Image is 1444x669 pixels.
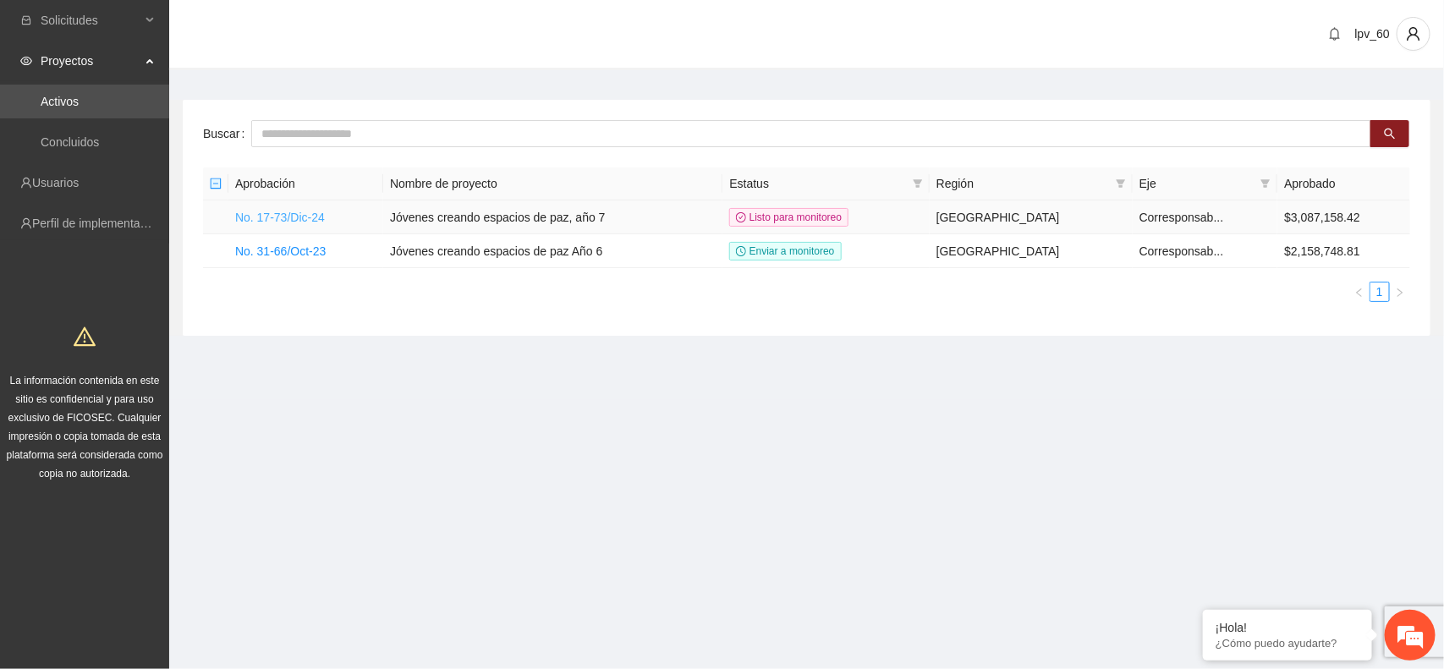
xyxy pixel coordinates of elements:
[1390,282,1410,302] button: right
[235,244,326,258] a: No. 31-66/Oct-23
[930,234,1133,268] td: [GEOGRAPHIC_DATA]
[736,246,746,256] span: clock-circle
[1112,171,1129,196] span: filter
[1355,27,1390,41] span: lpv_60
[383,200,722,234] td: Jóvenes creando espacios de paz, año 7
[7,375,163,480] span: La información contenida en este sitio es confidencial y para uso exclusivo de FICOSEC. Cualquier...
[1321,20,1348,47] button: bell
[383,167,722,200] th: Nombre de proyecto
[1216,637,1359,650] p: ¿Cómo puedo ayudarte?
[32,217,164,230] a: Perfil de implementadora
[1139,211,1224,224] span: Corresponsab...
[210,178,222,189] span: minus-square
[729,242,841,260] span: Enviar a monitoreo
[729,174,905,193] span: Estatus
[1277,200,1410,234] td: $3,087,158.42
[88,86,284,108] div: Chatee con nosotros ahora
[41,44,140,78] span: Proyectos
[1370,282,1389,301] a: 1
[41,3,140,37] span: Solicitudes
[235,211,325,224] a: No. 17-73/Dic-24
[41,135,99,149] a: Concluidos
[1390,282,1410,302] li: Next Page
[1116,178,1126,189] span: filter
[909,171,926,196] span: filter
[1349,282,1370,302] li: Previous Page
[1260,178,1271,189] span: filter
[736,212,746,222] span: check-circle
[1139,244,1224,258] span: Corresponsab...
[98,226,233,397] span: Estamos en línea.
[1139,174,1255,193] span: Eje
[41,95,79,108] a: Activos
[1370,120,1409,147] button: search
[1257,171,1274,196] span: filter
[203,120,251,147] label: Buscar
[1216,621,1359,634] div: ¡Hola!
[383,234,722,268] td: Jóvenes creando espacios de paz Año 6
[729,208,848,227] span: Listo para monitoreo
[1384,128,1396,141] span: search
[277,8,318,49] div: Minimizar ventana de chat en vivo
[1322,27,1348,41] span: bell
[1397,17,1430,51] button: user
[32,176,79,189] a: Usuarios
[1370,282,1390,302] li: 1
[1277,167,1410,200] th: Aprobado
[1277,234,1410,268] td: $2,158,748.81
[20,55,32,67] span: eye
[8,462,322,521] textarea: Escriba su mensaje y pulse “Intro”
[913,178,923,189] span: filter
[1397,26,1430,41] span: user
[1354,288,1364,298] span: left
[1349,282,1370,302] button: left
[228,167,383,200] th: Aprobación
[20,14,32,26] span: inbox
[74,326,96,348] span: warning
[936,174,1109,193] span: Región
[930,200,1133,234] td: [GEOGRAPHIC_DATA]
[1395,288,1405,298] span: right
